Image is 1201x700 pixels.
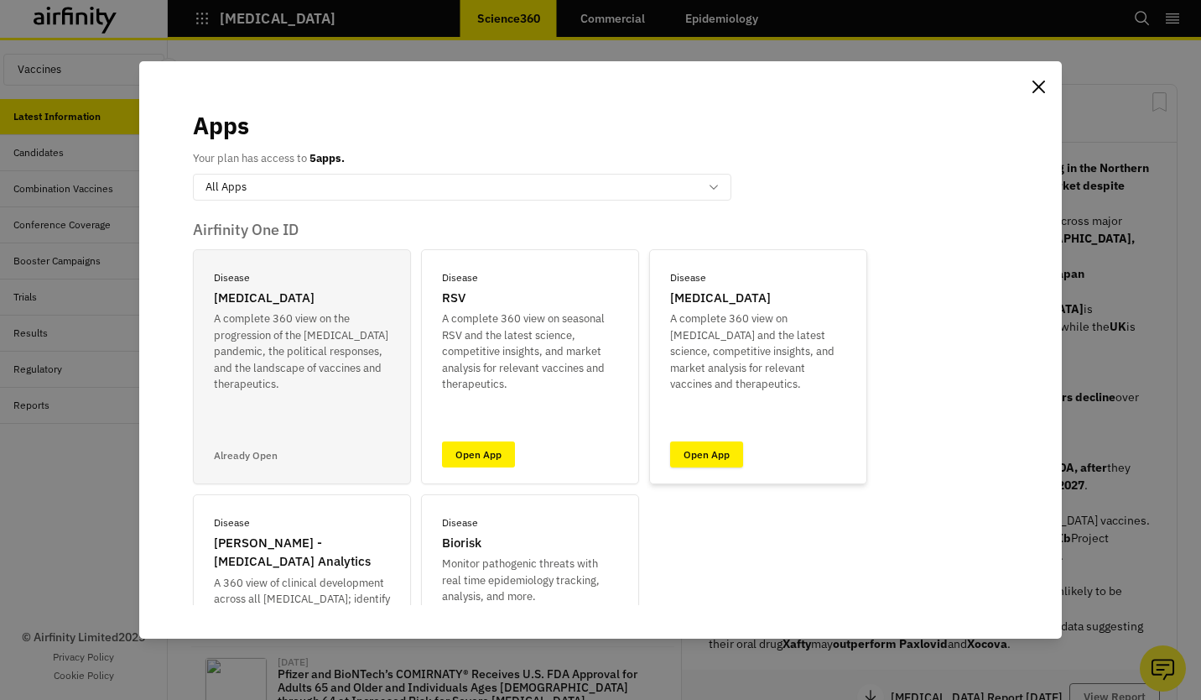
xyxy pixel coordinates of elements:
p: Biorisk [442,534,481,553]
p: Disease [214,515,250,530]
p: A complete 360 view on [MEDICAL_DATA] and the latest science, competitive insights, and market an... [670,311,846,393]
p: [PERSON_NAME] - [MEDICAL_DATA] Analytics [214,534,390,572]
p: Apps [193,108,249,144]
p: Airfinity One ID [193,221,1008,239]
a: Open App [442,441,515,468]
p: Disease [442,515,478,530]
p: Already Open [214,448,278,463]
p: A complete 360 view on the progression of the [MEDICAL_DATA] pandemic, the political responses, a... [214,311,390,393]
p: Monitor pathogenic threats with real time epidemiology tracking, analysis, and more. [442,556,618,605]
p: All Apps [205,179,247,196]
p: [MEDICAL_DATA] [214,289,315,308]
p: Disease [670,270,706,285]
p: A 360 view of clinical development across all [MEDICAL_DATA]; identify opportunities and track ch... [214,575,390,657]
p: [MEDICAL_DATA] [670,289,771,308]
b: 5 apps. [309,151,345,165]
p: RSV [442,289,465,308]
button: Close [1025,73,1052,100]
p: Disease [442,270,478,285]
p: Your plan has access to [193,150,345,167]
a: Open App [670,441,743,468]
p: Disease [214,270,250,285]
p: A complete 360 view on seasonal RSV and the latest science, competitive insights, and market anal... [442,311,618,393]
